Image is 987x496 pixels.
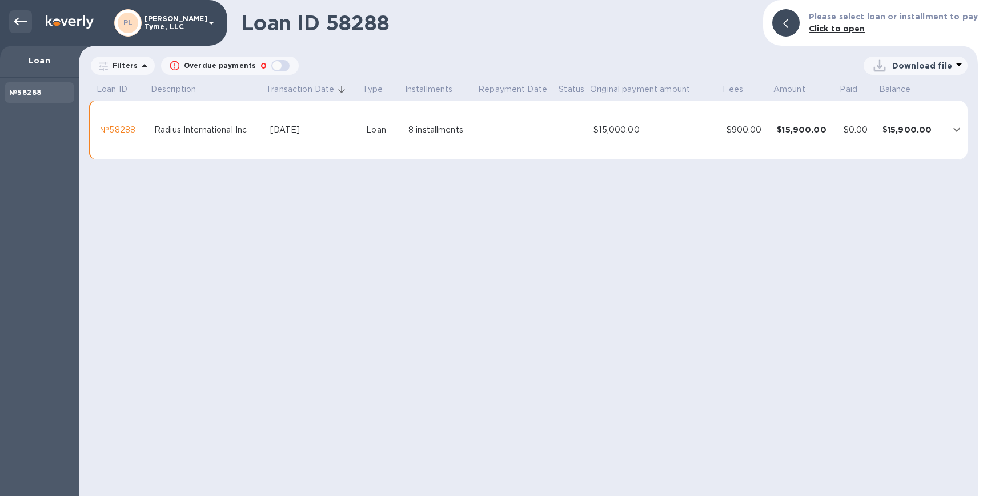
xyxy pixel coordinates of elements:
p: [PERSON_NAME] Tyme, LLC [145,15,202,31]
p: 0 [260,60,267,72]
p: Fees [723,83,743,95]
span: Paid [840,83,872,95]
span: Balance [879,83,926,95]
p: Status [559,83,584,95]
p: Original payment amount [590,83,690,95]
div: $900.00 [727,124,768,136]
div: Loan [366,124,399,136]
b: Please select loan or installment to pay [809,12,978,21]
span: Original payment amount [590,83,705,95]
p: Type [363,83,383,95]
div: $15,000.00 [593,124,717,136]
p: Loan [9,55,70,66]
p: Filters [108,61,138,70]
img: Logo [46,15,94,29]
span: Fees [723,83,758,95]
p: Loan ID [97,83,127,95]
p: Description [151,83,196,95]
p: Transaction Date [266,83,334,95]
span: Description [151,83,211,95]
span: Type [363,83,398,95]
div: $0.00 [844,124,873,136]
b: №58288 [9,88,41,97]
div: $15,900.00 [777,124,834,135]
div: 8 installments [408,124,472,136]
p: Overdue payments [184,61,256,71]
button: Overdue payments0 [161,57,299,75]
p: Balance [879,83,911,95]
div: Radius International Inc [154,124,260,136]
div: [DATE] [270,124,358,136]
p: Download file [892,60,952,71]
b: Click to open [809,24,865,33]
span: Transaction Date [266,83,349,95]
span: Installments [405,83,468,95]
div: $15,900.00 [882,124,940,135]
p: Repayment Date [478,83,547,95]
span: Loan ID [97,83,142,95]
div: №58288 [100,124,145,136]
p: Amount [773,83,805,95]
p: Paid [840,83,857,95]
p: Installments [405,83,453,95]
b: PL [123,18,133,27]
span: Amount [773,83,820,95]
button: expand row [948,121,965,138]
h1: Loan ID 58288 [241,11,754,35]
